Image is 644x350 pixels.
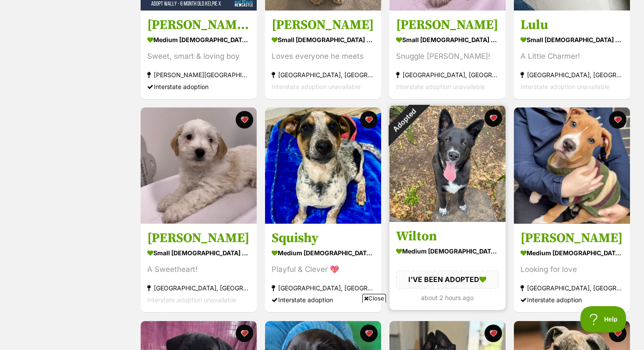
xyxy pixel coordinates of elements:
[485,109,502,127] button: favourite
[147,264,250,276] div: A Sweetheart!
[265,10,381,99] a: [PERSON_NAME] small [DEMOGRAPHIC_DATA] Dog Loves everyone he meets [GEOGRAPHIC_DATA], [GEOGRAPHIC...
[272,69,375,81] div: [GEOGRAPHIC_DATA], [GEOGRAPHIC_DATA]
[141,107,257,224] img: Ollie
[147,296,236,304] span: Interstate adoption unavailable
[520,33,623,46] div: small [DEMOGRAPHIC_DATA] Dog
[396,245,499,258] div: medium [DEMOGRAPHIC_DATA] Dog
[378,94,430,146] div: Adopted
[147,247,250,260] div: small [DEMOGRAPHIC_DATA] Dog
[514,107,630,224] img: Benedict
[520,17,623,33] h3: Lulu
[141,224,257,313] a: [PERSON_NAME] small [DEMOGRAPHIC_DATA] Dog A Sweetheart! [GEOGRAPHIC_DATA], [GEOGRAPHIC_DATA] Int...
[396,17,499,33] h3: [PERSON_NAME]
[389,215,506,224] a: Adopted
[389,222,506,310] a: Wilton medium [DEMOGRAPHIC_DATA] Dog I'VE BEEN ADOPTED about 2 hours ago favourite
[520,230,623,247] h3: [PERSON_NAME]
[147,17,250,33] h3: [PERSON_NAME] - [DEMOGRAPHIC_DATA] Kelpie X
[141,10,257,99] a: [PERSON_NAME] - [DEMOGRAPHIC_DATA] Kelpie X medium [DEMOGRAPHIC_DATA] Dog Sweet, smart & loving b...
[272,33,375,46] div: small [DEMOGRAPHIC_DATA] Dog
[147,282,250,294] div: [GEOGRAPHIC_DATA], [GEOGRAPHIC_DATA]
[389,10,506,99] a: [PERSON_NAME] small [DEMOGRAPHIC_DATA] Dog Snuggle [PERSON_NAME]! [GEOGRAPHIC_DATA], [GEOGRAPHIC_...
[272,17,375,33] h3: [PERSON_NAME]
[396,229,499,245] h3: Wilton
[396,271,499,289] div: I'VE BEEN ADOPTED
[272,282,375,294] div: [GEOGRAPHIC_DATA], [GEOGRAPHIC_DATA]
[272,83,361,90] span: Interstate adoption unavailable
[396,50,499,62] div: Snuggle [PERSON_NAME]!
[272,230,375,247] h3: Squishy
[272,294,375,306] div: Interstate adoption
[520,69,623,81] div: [GEOGRAPHIC_DATA], [GEOGRAPHIC_DATA]
[147,230,250,247] h3: [PERSON_NAME]
[147,50,250,62] div: Sweet, smart & loving boy
[389,106,506,222] img: Wilton
[147,69,250,81] div: [PERSON_NAME][GEOGRAPHIC_DATA], [GEOGRAPHIC_DATA]
[396,33,499,46] div: small [DEMOGRAPHIC_DATA] Dog
[609,111,626,129] button: favourite
[520,282,623,294] div: [GEOGRAPHIC_DATA], [GEOGRAPHIC_DATA]
[265,107,381,224] img: Squishy
[514,224,630,313] a: [PERSON_NAME] medium [DEMOGRAPHIC_DATA] Dog Looking for love [GEOGRAPHIC_DATA], [GEOGRAPHIC_DATA]...
[396,69,499,81] div: [GEOGRAPHIC_DATA], [GEOGRAPHIC_DATA]
[236,111,253,129] button: favourite
[272,247,375,260] div: medium [DEMOGRAPHIC_DATA] Dog
[485,325,502,342] button: favourite
[396,83,485,90] span: Interstate adoption unavailable
[163,306,481,346] iframe: Advertisement
[514,10,630,99] a: Lulu small [DEMOGRAPHIC_DATA] Dog A Little Charmer! [GEOGRAPHIC_DATA], [GEOGRAPHIC_DATA] Intersta...
[396,292,499,304] div: about 2 hours ago
[362,294,386,303] span: Close
[520,83,609,90] span: Interstate adoption unavailable
[147,33,250,46] div: medium [DEMOGRAPHIC_DATA] Dog
[272,264,375,276] div: Playful & Clever 💖
[360,111,378,129] button: favourite
[520,247,623,260] div: medium [DEMOGRAPHIC_DATA] Dog
[520,50,623,62] div: A Little Charmer!
[520,294,623,306] div: Interstate adoption
[609,325,626,342] button: favourite
[265,224,381,313] a: Squishy medium [DEMOGRAPHIC_DATA] Dog Playful & Clever 💖 [GEOGRAPHIC_DATA], [GEOGRAPHIC_DATA] Int...
[272,50,375,62] div: Loves everyone he meets
[520,264,623,276] div: Looking for love
[147,81,250,93] div: Interstate adoption
[580,306,626,332] iframe: Help Scout Beacon - Open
